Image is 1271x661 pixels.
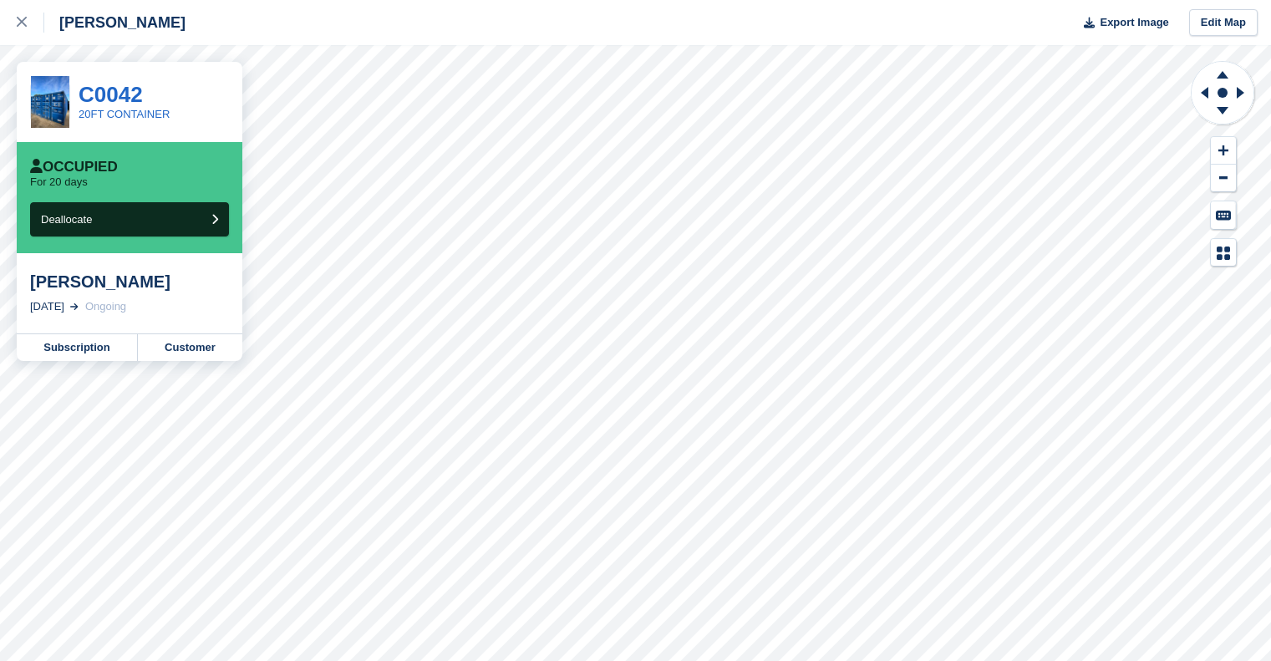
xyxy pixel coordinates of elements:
p: For 20 days [30,175,88,189]
button: Map Legend [1211,239,1236,267]
a: Customer [138,334,242,361]
img: IMG-20241023-WA0027.jpg [31,76,69,127]
span: Export Image [1100,14,1168,31]
span: Deallocate [41,213,92,226]
div: Ongoing [85,298,126,315]
a: C0042 [79,82,143,107]
button: Keyboard Shortcuts [1211,201,1236,229]
a: Edit Map [1189,9,1258,37]
div: [DATE] [30,298,64,315]
div: Occupied [30,159,118,175]
a: Subscription [17,334,138,361]
a: 20FT CONTAINER [79,108,170,120]
div: [PERSON_NAME] [44,13,186,33]
img: arrow-right-light-icn-cde0832a797a2874e46488d9cf13f60e5c3a73dbe684e267c42b8395dfbc2abf.svg [70,303,79,310]
div: [PERSON_NAME] [30,272,229,292]
button: Zoom In [1211,137,1236,165]
button: Zoom Out [1211,165,1236,192]
button: Deallocate [30,202,229,236]
button: Export Image [1074,9,1169,37]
